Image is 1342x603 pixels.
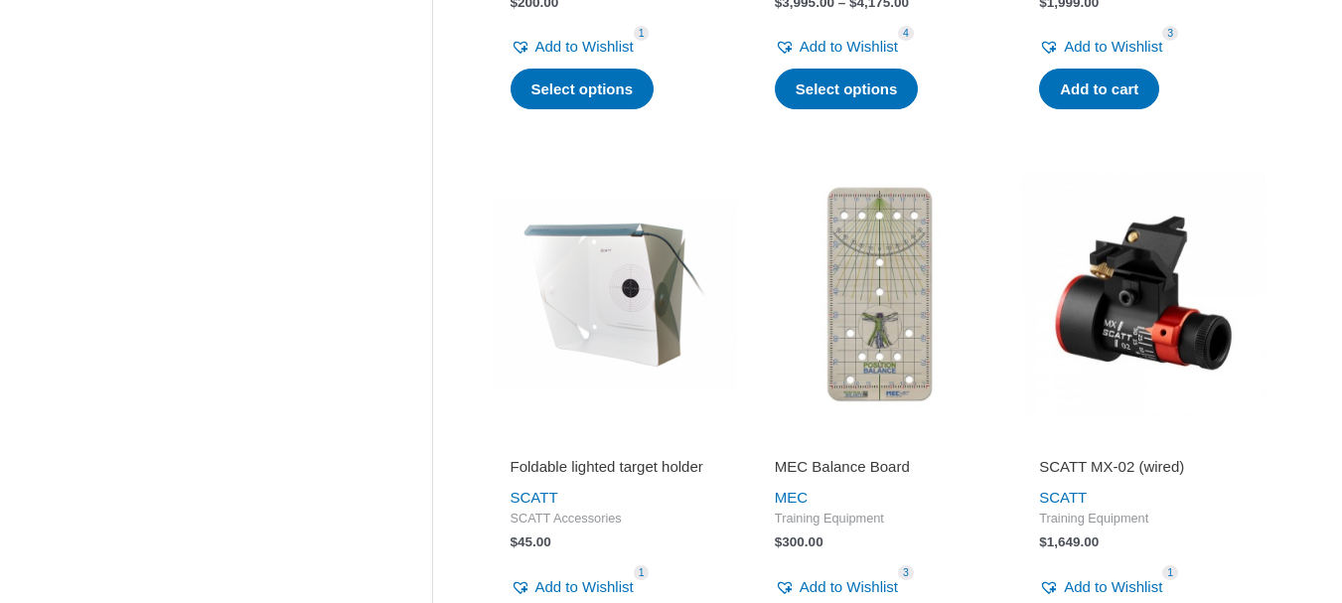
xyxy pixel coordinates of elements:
span: 4 [898,26,914,41]
a: Add to cart: “SCATT MX-W2” [1039,69,1159,110]
span: 3 [898,565,914,580]
span: Training Equipment [1039,511,1248,528]
span: Add to Wishlist [1064,578,1162,595]
a: SCATT [1039,489,1087,506]
span: Add to Wishlist [1064,38,1162,55]
a: Add to Wishlist [511,573,634,601]
a: Add to Wishlist [775,573,898,601]
h2: MEC Balance Board [775,457,983,477]
a: SCATT [511,489,558,506]
img: MEC Balance Board [757,172,1001,416]
span: 1 [634,26,650,41]
span: 1 [1162,565,1178,580]
bdi: 45.00 [511,534,551,549]
bdi: 300.00 [775,534,823,549]
a: Add to Wishlist [1039,33,1162,61]
h2: SCATT MX-02 (wired) [1039,457,1248,477]
span: SCATT Accessories [511,511,719,528]
span: Add to Wishlist [800,578,898,595]
img: Foldable lighted target holder [493,172,737,416]
span: Add to Wishlist [535,578,634,595]
a: Add to Wishlist [775,33,898,61]
span: 1 [634,565,650,580]
span: Training Equipment [775,511,983,528]
a: Add to Wishlist [511,33,634,61]
span: $ [1039,534,1047,549]
img: SCATT MX-02 (wired) [1021,172,1266,416]
iframe: Customer reviews powered by Trustpilot [511,429,719,453]
span: Add to Wishlist [800,38,898,55]
span: Add to Wishlist [535,38,634,55]
a: Add to Wishlist [1039,573,1162,601]
a: Select options for “Interactive e-target SQ10” [775,69,919,110]
bdi: 1,649.00 [1039,534,1099,549]
span: $ [511,534,519,549]
iframe: Customer reviews powered by Trustpilot [775,429,983,453]
a: Select options for “Target LED” [511,69,655,110]
a: MEC Balance Board [775,457,983,484]
span: $ [775,534,783,549]
iframe: Customer reviews powered by Trustpilot [1039,429,1248,453]
a: SCATT MX-02 (wired) [1039,457,1248,484]
h2: Foldable lighted target holder [511,457,719,477]
span: 3 [1162,26,1178,41]
a: Foldable lighted target holder [511,457,719,484]
a: MEC [775,489,808,506]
